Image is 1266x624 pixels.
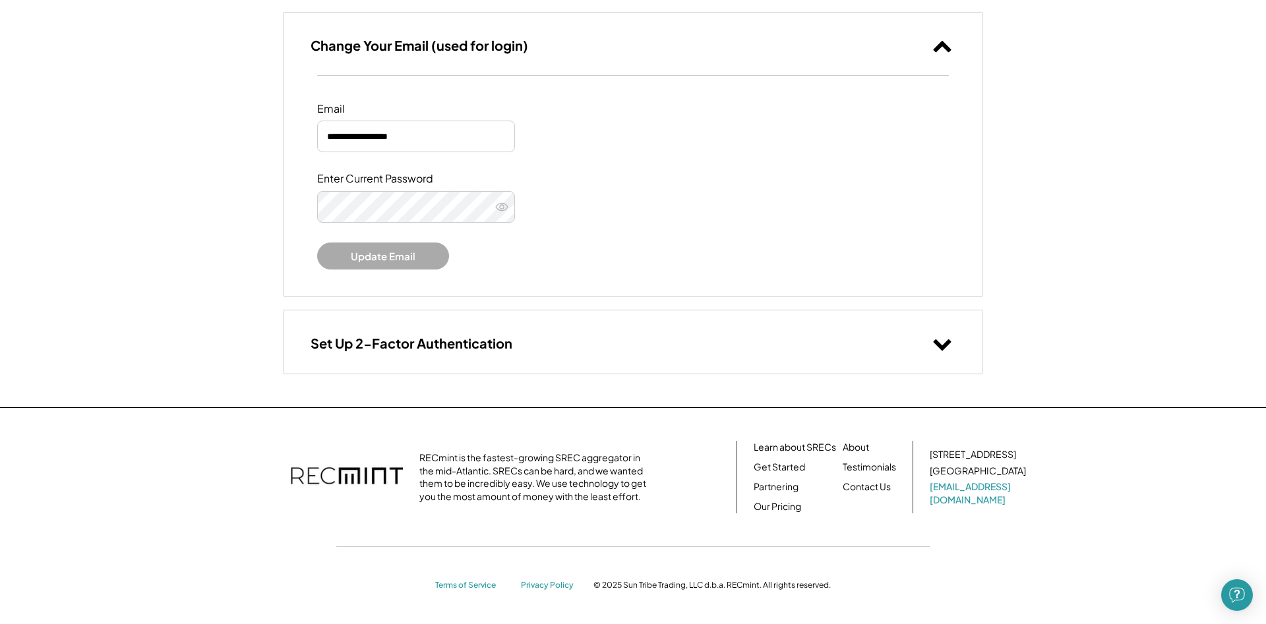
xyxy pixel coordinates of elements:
[521,580,580,591] a: Privacy Policy
[930,480,1029,506] a: [EMAIL_ADDRESS][DOMAIN_NAME]
[317,242,449,269] button: Update Email
[754,480,799,494] a: Partnering
[843,461,896,474] a: Testimonials
[419,451,653,503] div: RECmint is the fastest-growing SREC aggregator in the mid-Atlantic. SRECs can be hard, and we wan...
[593,580,831,590] div: © 2025 Sun Tribe Trading, LLC d.b.a. RECmint. All rights reserved.
[317,172,449,186] div: Enter Current Password
[843,480,891,494] a: Contact Us
[754,500,801,513] a: Our Pricing
[311,335,512,352] h3: Set Up 2-Factor Authentication
[843,441,869,454] a: About
[930,465,1026,478] div: [GEOGRAPHIC_DATA]
[754,461,805,474] a: Get Started
[311,37,528,54] h3: Change Your Email (used for login)
[291,454,403,500] img: recmint-logotype%403x.png
[435,580,508,591] a: Terms of Service
[1221,579,1253,611] div: Open Intercom Messenger
[754,441,836,454] a: Learn about SRECs
[930,448,1016,461] div: [STREET_ADDRESS]
[317,102,449,116] div: Email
